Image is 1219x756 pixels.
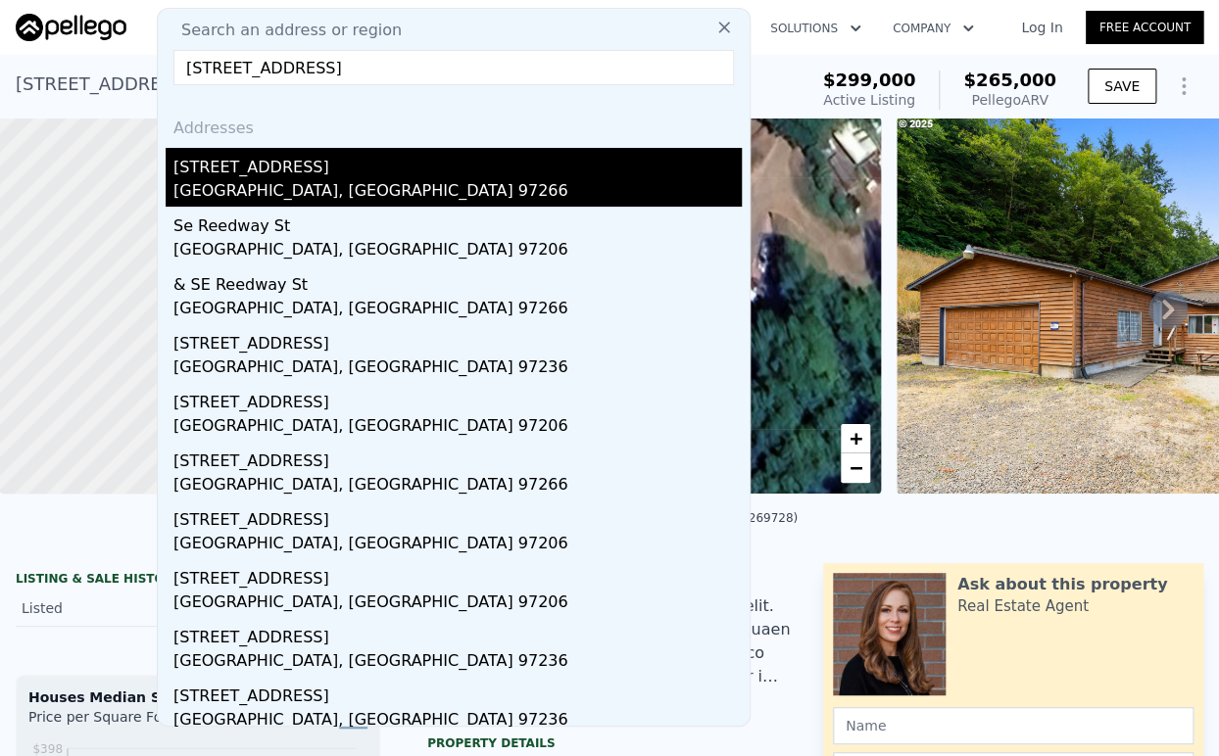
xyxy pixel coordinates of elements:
div: [GEOGRAPHIC_DATA], [GEOGRAPHIC_DATA] 97236 [173,355,742,383]
div: LISTING & SALE HISTORY [16,571,380,591]
div: Price per Square Foot [28,707,198,738]
div: Se Reedway St [173,207,742,238]
button: Show Options [1164,67,1203,106]
div: [STREET_ADDRESS] [173,324,742,355]
span: Active Listing [823,92,915,108]
div: [STREET_ADDRESS] [173,383,742,414]
div: [GEOGRAPHIC_DATA], [GEOGRAPHIC_DATA] 97236 [173,649,742,677]
div: [GEOGRAPHIC_DATA], [GEOGRAPHIC_DATA] 97206 [173,238,742,265]
div: [GEOGRAPHIC_DATA], [GEOGRAPHIC_DATA] 97236 [173,708,742,735]
div: [GEOGRAPHIC_DATA], [GEOGRAPHIC_DATA] 97206 [173,591,742,618]
a: Log In [998,18,1086,37]
span: Search an address or region [166,19,402,42]
div: [GEOGRAPHIC_DATA], [GEOGRAPHIC_DATA] 97266 [173,179,742,207]
div: & SE Reedway St [173,265,742,297]
div: [STREET_ADDRESS] , [GEOGRAPHIC_DATA] , OR 97112 [16,71,486,98]
div: [GEOGRAPHIC_DATA], [GEOGRAPHIC_DATA] 97206 [173,414,742,442]
div: Addresses [166,101,742,148]
button: Solutions [755,11,877,46]
div: [GEOGRAPHIC_DATA], [GEOGRAPHIC_DATA] 97206 [173,532,742,559]
span: $299,000 [823,70,916,90]
span: − [850,455,862,480]
button: Company [877,11,990,46]
div: Houses Median Sale [28,687,367,707]
div: Ask about this property [957,573,1167,596]
div: Pellego ARV [963,90,1056,110]
div: Real Estate Agent [957,596,1089,616]
a: Free Account [1086,11,1203,44]
span: $265,000 [963,70,1056,90]
input: Name [833,707,1194,744]
div: [STREET_ADDRESS] [173,618,742,649]
span: + [850,426,862,450]
div: [GEOGRAPHIC_DATA], [GEOGRAPHIC_DATA] 97266 [173,297,742,324]
div: [STREET_ADDRESS] [173,677,742,708]
div: [STREET_ADDRESS] [173,559,742,591]
a: Zoom out [841,453,870,483]
tspan: $398 [32,741,63,755]
div: Property details [427,735,792,751]
div: [STREET_ADDRESS] [173,442,742,473]
div: [STREET_ADDRESS] [173,148,742,179]
div: [GEOGRAPHIC_DATA], [GEOGRAPHIC_DATA] 97266 [173,473,742,500]
input: Enter an address, city, region, neighborhood or zip code [173,50,734,85]
div: [STREET_ADDRESS] [173,500,742,532]
button: SAVE [1088,69,1156,104]
div: Listed [22,598,182,618]
a: Zoom in [841,424,870,453]
img: Pellego [16,14,126,41]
